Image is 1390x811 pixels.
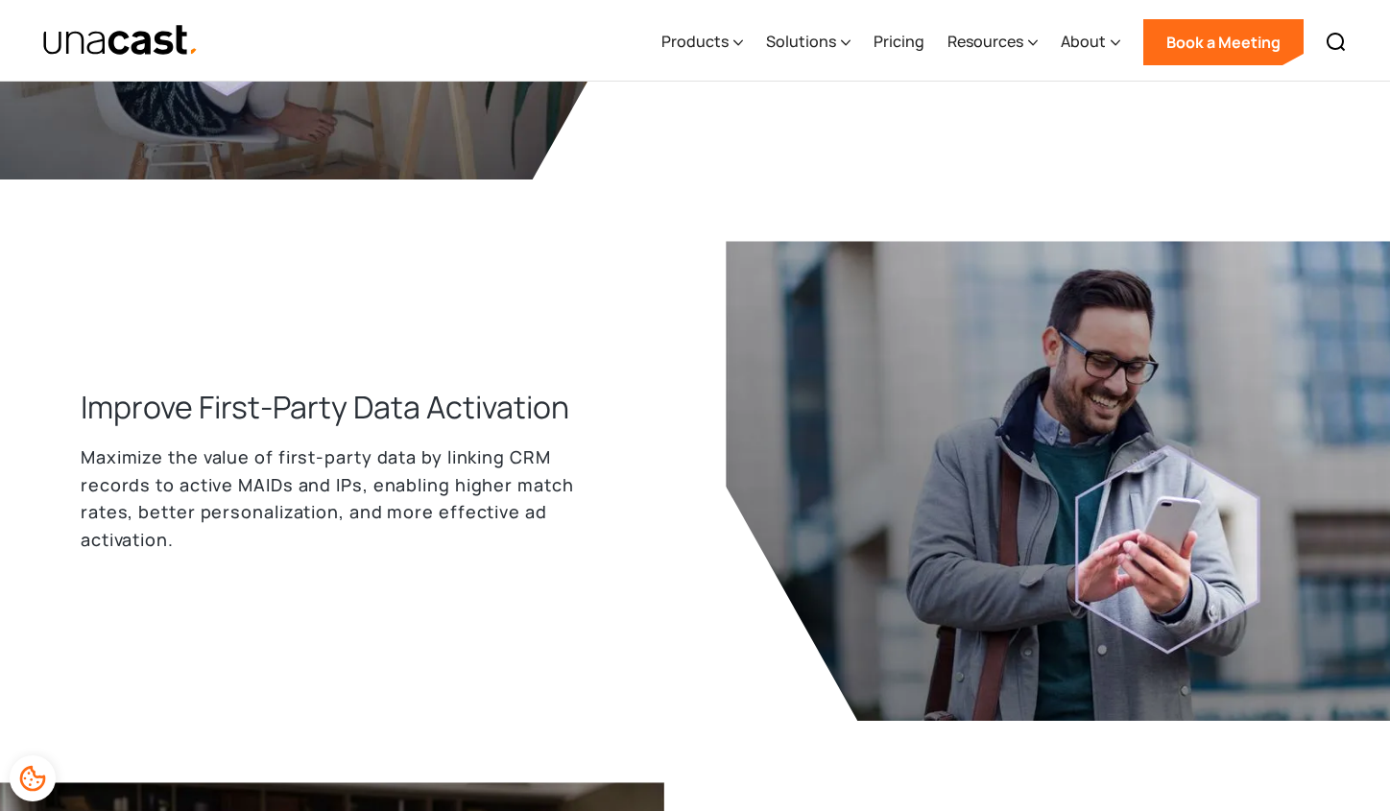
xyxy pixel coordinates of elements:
[766,30,836,53] div: Solutions
[766,3,851,82] div: Solutions
[661,3,743,82] div: Products
[947,3,1038,82] div: Resources
[42,24,199,58] img: Unacast text logo
[874,3,924,82] a: Pricing
[1061,3,1120,82] div: About
[1325,31,1348,54] img: Search icon
[661,30,729,53] div: Products
[81,386,569,428] h3: Improve First-Party Data Activation
[10,755,56,801] div: Cookie Preferences
[1061,30,1106,53] div: About
[81,443,603,554] p: Maximize the value of first-party data by linking CRM records to active MAIDs and IPs, enabling h...
[42,24,199,58] a: home
[1143,19,1304,65] a: Book a Meeting
[947,30,1023,53] div: Resources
